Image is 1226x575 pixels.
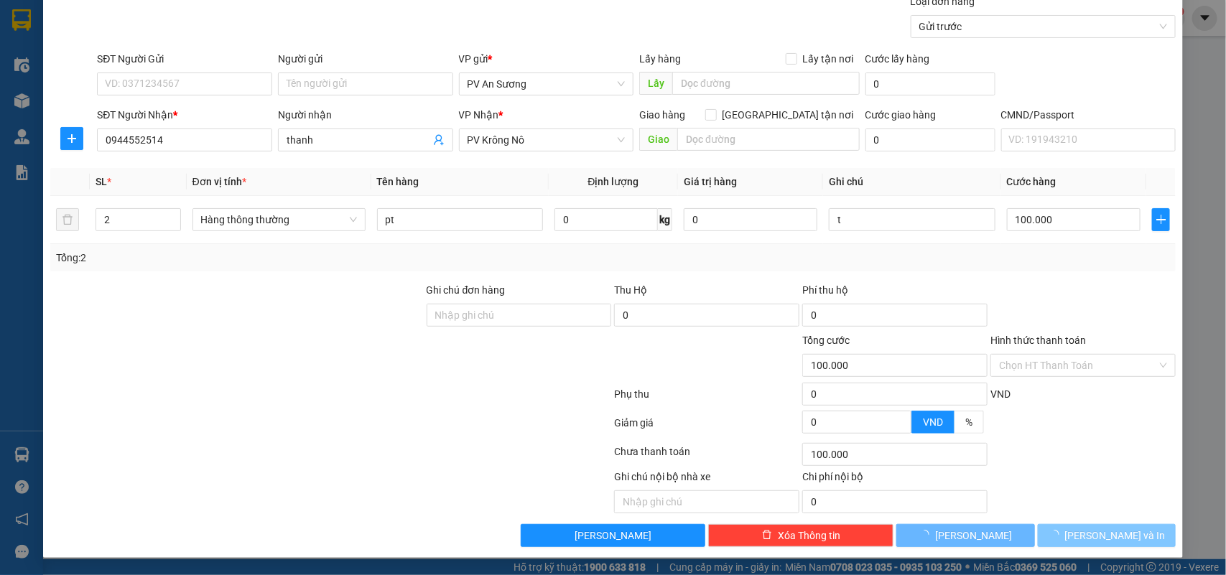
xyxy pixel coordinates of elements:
[613,444,802,469] div: Chưa thanh toán
[192,176,246,187] span: Đơn vị tính
[377,176,419,187] span: Tên hàng
[708,524,893,547] button: deleteXóa Thông tin
[1049,530,1065,540] span: loading
[459,51,634,67] div: VP gửi
[865,128,995,151] input: Cước giao hàng
[672,72,860,95] input: Dọc đường
[459,109,499,121] span: VP Nhận
[1065,528,1166,543] span: [PERSON_NAME] và In
[865,109,937,121] label: Cước giao hàng
[865,53,930,65] label: Cước lấy hàng
[639,128,677,151] span: Giao
[684,176,737,187] span: Giá trị hàng
[639,109,685,121] span: Giao hàng
[1153,214,1169,225] span: plus
[278,107,453,123] div: Người nhận
[823,168,1000,196] th: Ghi chú
[56,250,474,266] div: Tổng: 2
[1038,524,1176,547] button: [PERSON_NAME] và In
[96,176,107,187] span: SL
[377,208,543,231] input: VD: Bàn, Ghế
[658,208,672,231] span: kg
[865,73,995,95] input: Cước lấy hàng
[588,176,638,187] span: Định lượng
[468,129,626,151] span: PV Krông Nô
[965,416,972,428] span: %
[802,469,988,490] div: Chi phí nội bộ
[762,530,772,541] span: delete
[97,51,272,67] div: SĐT Người Gửi
[896,524,1034,547] button: [PERSON_NAME]
[56,208,79,231] button: delete
[919,530,935,540] span: loading
[614,490,799,513] input: Nhập ghi chú
[829,208,995,231] input: Ghi Chú
[1152,208,1170,231] button: plus
[614,469,799,490] div: Ghi chú nội bộ nhà xe
[468,73,626,95] span: PV An Sương
[575,528,651,543] span: [PERSON_NAME]
[639,72,672,95] span: Lấy
[433,134,445,146] span: user-add
[97,107,272,123] div: SĐT Người Nhận
[613,386,802,411] div: Phụ thu
[613,415,802,440] div: Giảm giá
[677,128,860,151] input: Dọc đường
[201,209,357,230] span: Hàng thông thường
[802,282,988,304] div: Phí thu hộ
[427,284,506,296] label: Ghi chú đơn hàng
[639,53,681,65] span: Lấy hàng
[802,335,850,346] span: Tổng cước
[923,416,943,428] span: VND
[521,524,706,547] button: [PERSON_NAME]
[1007,176,1057,187] span: Cước hàng
[427,304,612,327] input: Ghi chú đơn hàng
[278,51,453,67] div: Người gửi
[935,528,1012,543] span: [PERSON_NAME]
[919,16,1168,37] span: Gửi trước
[797,51,860,67] span: Lấy tận nơi
[990,335,1086,346] label: Hình thức thanh toán
[684,208,817,231] input: 0
[61,133,83,144] span: plus
[60,127,83,150] button: plus
[1001,107,1176,123] div: CMND/Passport
[614,284,647,296] span: Thu Hộ
[778,528,840,543] span: Xóa Thông tin
[990,388,1011,400] span: VND
[717,107,860,123] span: [GEOGRAPHIC_DATA] tận nơi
